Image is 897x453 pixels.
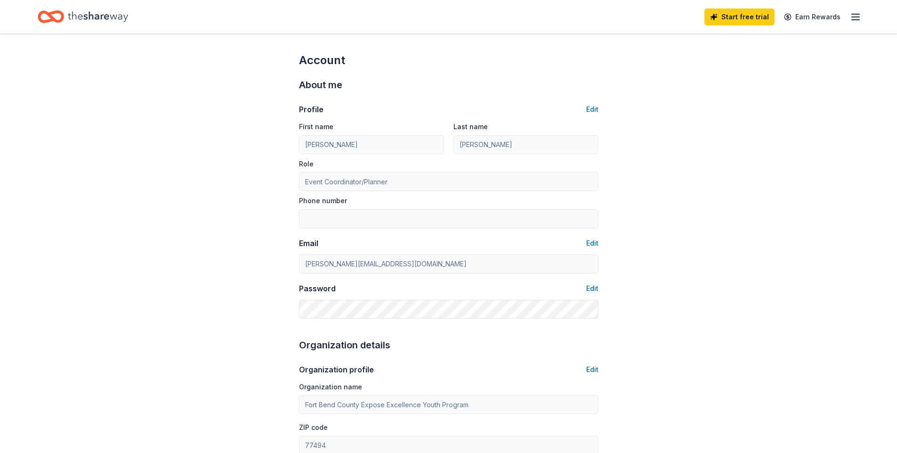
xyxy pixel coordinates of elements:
[299,283,336,294] div: Password
[778,8,846,25] a: Earn Rewards
[38,6,128,28] a: Home
[586,104,598,115] button: Edit
[299,238,318,249] div: Email
[704,8,775,25] a: Start free trial
[299,364,374,375] div: Organization profile
[299,382,362,392] label: Organization name
[299,423,328,432] label: ZIP code
[299,338,598,353] div: Organization details
[299,159,314,169] label: Role
[586,364,598,375] button: Edit
[453,122,488,132] label: Last name
[586,238,598,249] button: Edit
[586,283,598,294] button: Edit
[299,122,333,132] label: First name
[299,104,323,115] div: Profile
[299,77,598,92] div: About me
[299,196,347,206] label: Phone number
[299,53,598,68] div: Account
